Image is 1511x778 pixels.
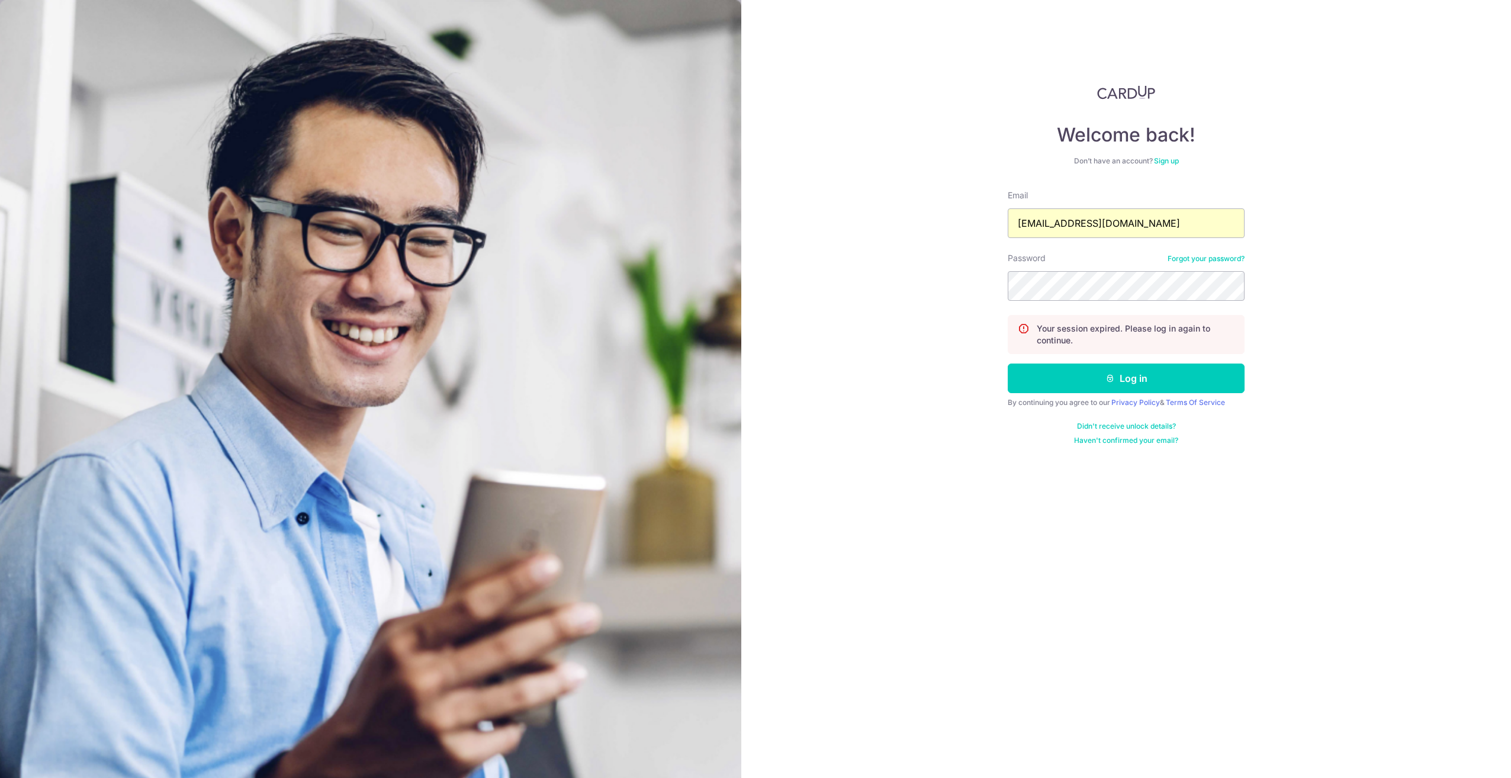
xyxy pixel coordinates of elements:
label: Password [1008,252,1046,264]
div: Don’t have an account? [1008,156,1245,166]
input: Enter your Email [1008,208,1245,238]
a: Haven't confirmed your email? [1074,436,1178,445]
a: Privacy Policy [1111,398,1160,407]
img: CardUp Logo [1097,85,1155,99]
button: Log in [1008,364,1245,393]
div: By continuing you agree to our & [1008,398,1245,407]
a: Forgot your password? [1168,254,1245,263]
label: Email [1008,189,1028,201]
a: Didn't receive unlock details? [1077,422,1176,431]
a: Sign up [1154,156,1179,165]
h4: Welcome back! [1008,123,1245,147]
a: Terms Of Service [1166,398,1225,407]
p: Your session expired. Please log in again to continue. [1037,323,1234,346]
